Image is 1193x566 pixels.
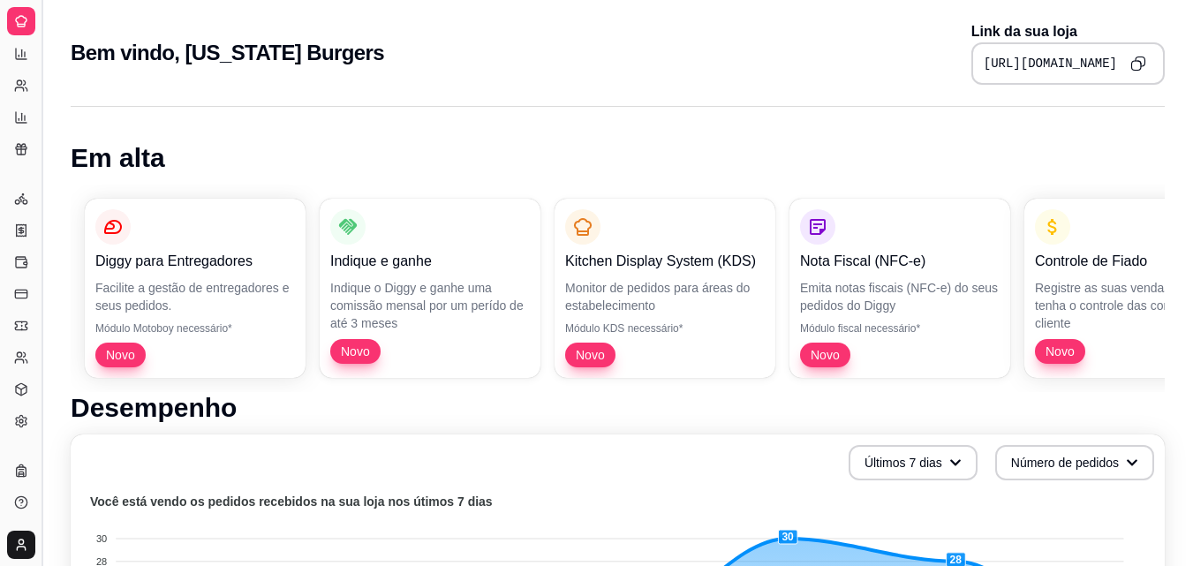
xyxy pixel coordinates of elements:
p: Nota Fiscal (NFC-e) [800,251,1000,272]
button: Nota Fiscal (NFC-e)Emita notas fiscais (NFC-e) do seus pedidos do DiggyMódulo fiscal necessário*Novo [789,199,1010,378]
tspan: 30 [96,533,107,544]
p: Link da sua loja [971,21,1165,42]
span: Novo [99,346,142,364]
span: Novo [804,346,847,364]
p: Emita notas fiscais (NFC-e) do seus pedidos do Diggy [800,279,1000,314]
p: Monitor de pedidos para áreas do estabelecimento [565,279,765,314]
p: Módulo fiscal necessário* [800,321,1000,336]
p: Indique e ganhe [330,251,530,272]
p: Diggy para Entregadores [95,251,295,272]
p: Módulo KDS necessário* [565,321,765,336]
span: Novo [569,346,612,364]
h1: Desempenho [71,392,1165,424]
button: Diggy para EntregadoresFacilite a gestão de entregadores e seus pedidos.Módulo Motoboy necessário... [85,199,306,378]
p: Kitchen Display System (KDS) [565,251,765,272]
span: Novo [334,343,377,360]
button: Número de pedidos [995,445,1154,480]
p: Facilite a gestão de entregadores e seus pedidos. [95,279,295,314]
button: Kitchen Display System (KDS)Monitor de pedidos para áreas do estabelecimentoMódulo KDS necessário... [555,199,775,378]
span: Novo [1038,343,1082,360]
p: Indique o Diggy e ganhe uma comissão mensal por um perído de até 3 meses [330,279,530,332]
text: Você está vendo os pedidos recebidos na sua loja nos útimos 7 dias [90,494,493,509]
button: Indique e ganheIndique o Diggy e ganhe uma comissão mensal por um perído de até 3 mesesNovo [320,199,540,378]
button: Últimos 7 dias [849,445,978,480]
h1: Em alta [71,142,1165,174]
pre: [URL][DOMAIN_NAME] [984,55,1117,72]
h2: Bem vindo, [US_STATE] Burgers [71,39,384,67]
p: Módulo Motoboy necessário* [95,321,295,336]
button: Copy to clipboard [1124,49,1152,78]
